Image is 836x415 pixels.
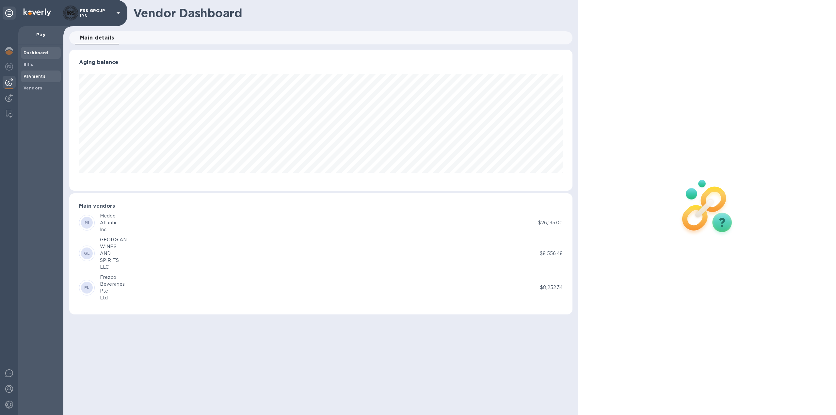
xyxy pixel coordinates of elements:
[100,264,127,271] div: LLC
[24,31,58,38] p: Pay
[100,274,125,281] div: Frezco
[100,288,125,295] div: Pte
[540,284,563,291] p: $8,252.34
[100,226,118,233] div: Inc
[24,50,48,55] b: Dashboard
[538,219,563,226] p: $26,135.00
[100,257,127,264] div: SPIRITS
[79,59,563,66] h3: Aging balance
[540,250,563,257] p: $8,556.48
[100,219,118,226] div: Atlantic
[24,8,51,16] img: Logo
[100,236,127,243] div: GEORGIAN
[79,203,563,209] h3: Main vendors
[100,243,127,250] div: WINES
[100,250,127,257] div: AND
[100,281,125,288] div: Beverages
[100,213,118,219] div: Medco
[133,6,568,20] h1: Vendor Dashboard
[80,8,113,18] p: FRS GROUP INC
[24,74,45,79] b: Payments
[5,63,13,71] img: Foreign exchange
[24,86,42,90] b: Vendors
[3,7,16,20] div: Unpin categories
[24,62,33,67] b: Bills
[84,251,90,256] b: GL
[84,285,90,290] b: FL
[85,220,89,225] b: MI
[100,295,125,301] div: Ltd
[80,33,114,42] span: Main details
